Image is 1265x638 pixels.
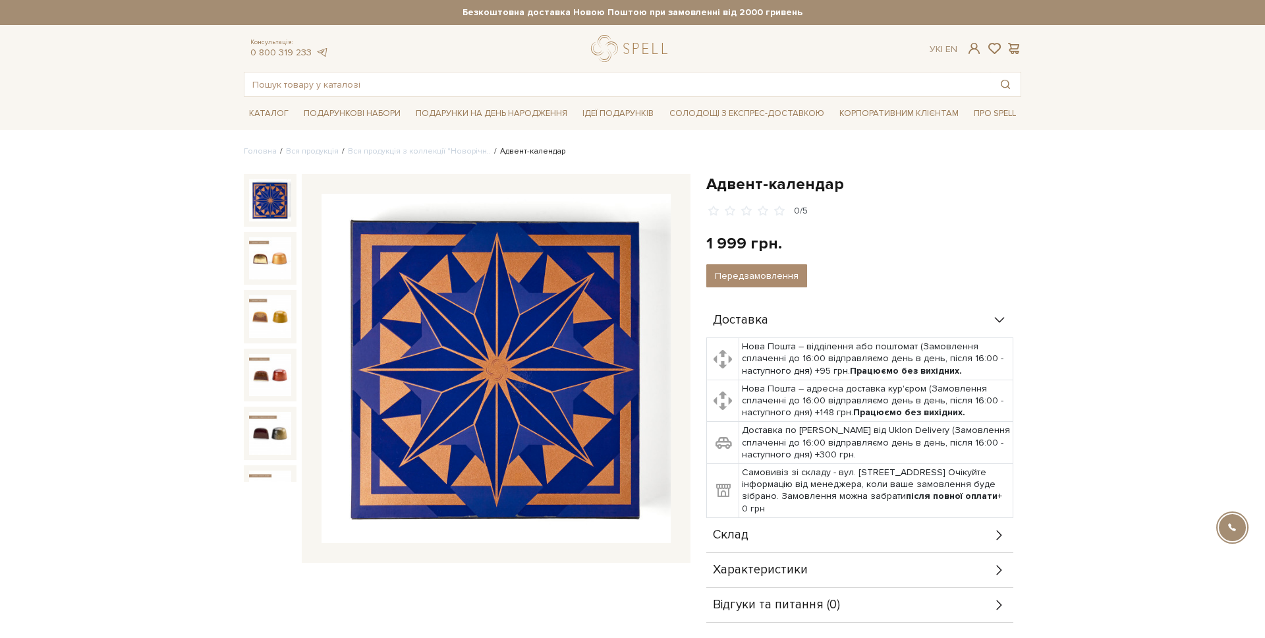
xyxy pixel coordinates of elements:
[739,422,1013,464] td: Доставка по [PERSON_NAME] від Uklon Delivery (Замовлення сплаченні до 16:00 відправляємо день в д...
[249,295,291,337] img: Адвент-календар
[322,194,671,543] img: Адвент-календар
[348,146,491,156] a: Вся продукція з коллекції "Новорічн..
[244,103,294,124] a: Каталог
[713,599,840,611] span: Відгуки та питання (0)
[250,47,312,58] a: 0 800 319 233
[577,103,659,124] a: Ідеї подарунків
[244,146,277,156] a: Головна
[930,43,957,55] div: Ук
[713,564,808,576] span: Характеристики
[249,179,291,221] img: Адвент-календар
[249,471,291,513] img: Адвент-календар
[249,237,291,279] img: Адвент-календар
[990,72,1021,96] button: Пошук товару у каталозі
[315,47,328,58] a: telegram
[941,43,943,55] span: |
[591,35,673,62] a: logo
[244,7,1021,18] strong: Безкоштовна доставка Новою Поштою при замовленні від 2000 гривень
[906,490,998,502] b: після повної оплати
[250,38,328,47] span: Консультація:
[491,146,565,158] li: Адвент-календар
[739,380,1013,422] td: Нова Пошта – адресна доставка кур'єром (Замовлення сплаченні до 16:00 відправляємо день в день, п...
[945,43,957,55] a: En
[713,314,768,326] span: Доставка
[834,103,964,124] a: Корпоративним клієнтам
[244,72,990,96] input: Пошук товару у каталозі
[969,103,1021,124] a: Про Spell
[853,407,965,418] b: Працюємо без вихідних.
[706,264,807,287] button: Передзамовлення
[249,412,291,454] img: Адвент-календар
[706,233,782,254] div: 1 999 грн.
[739,464,1013,518] td: Самовивіз зі складу - вул. [STREET_ADDRESS] Очікуйте інформацію від менеджера, коли ваше замовлен...
[410,103,573,124] a: Подарунки на День народження
[713,529,748,541] span: Склад
[794,205,808,217] div: 0/5
[249,354,291,396] img: Адвент-календар
[739,338,1013,380] td: Нова Пошта – відділення або поштомат (Замовлення сплаченні до 16:00 відправляємо день в день, піс...
[664,102,829,125] a: Солодощі з експрес-доставкою
[286,146,339,156] a: Вся продукція
[850,365,962,376] b: Працюємо без вихідних.
[706,174,1021,194] h1: Адвент-календар
[298,103,406,124] a: Подарункові набори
